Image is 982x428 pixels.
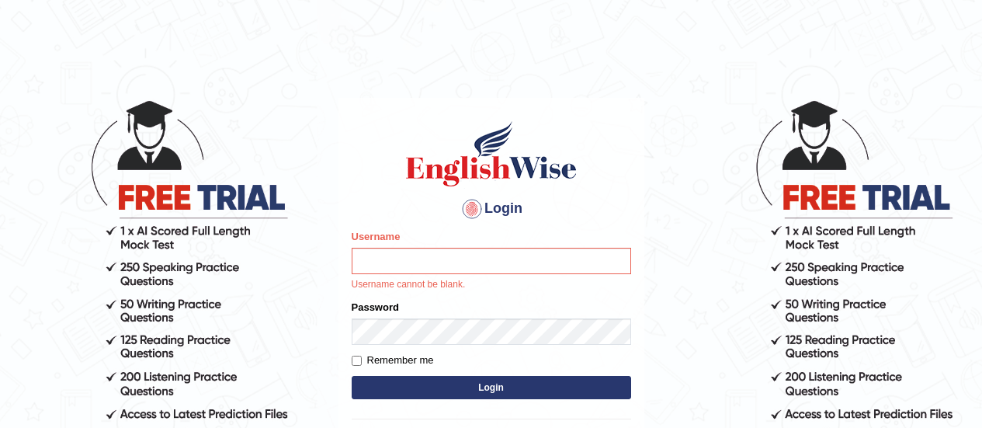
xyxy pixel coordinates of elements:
[403,119,580,189] img: Logo of English Wise sign in for intelligent practice with AI
[352,197,631,221] h4: Login
[352,356,362,366] input: Remember me
[352,376,631,399] button: Login
[352,278,631,292] p: Username cannot be blank.
[352,229,401,244] label: Username
[352,300,399,315] label: Password
[352,353,434,368] label: Remember me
